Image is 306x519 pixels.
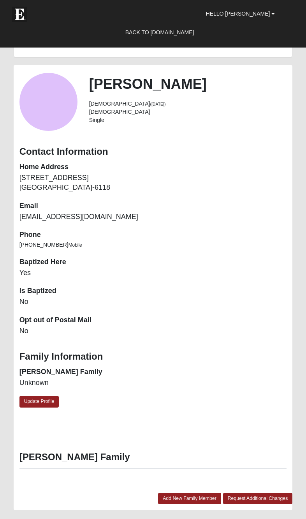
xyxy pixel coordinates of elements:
[200,4,281,23] a: Hello [PERSON_NAME]
[19,326,287,336] dd: No
[19,396,59,407] a: Update Profile
[19,315,287,325] dt: Opt out of Postal Mail
[158,493,221,504] a: Add New Family Member
[19,212,287,222] dd: [EMAIL_ADDRESS][DOMAIN_NAME]
[69,242,82,248] span: Mobile
[150,102,165,106] small: ([DATE])
[19,378,287,388] dd: Unknown
[19,257,287,267] dt: Baptized Here
[89,116,287,124] li: Single
[19,173,287,193] dd: [STREET_ADDRESS] [GEOGRAPHIC_DATA]-6118
[19,367,287,377] dt: [PERSON_NAME] Family
[19,286,287,296] dt: Is Baptized
[89,100,287,108] li: [DEMOGRAPHIC_DATA]
[12,7,27,22] img: Eleven22 logo
[19,230,147,240] dt: Phone
[19,268,287,278] dd: Yes
[19,351,287,362] h3: Family Information
[89,76,287,92] h2: [PERSON_NAME]
[19,297,287,307] dd: No
[120,23,200,42] a: Back to [DOMAIN_NAME]
[89,108,287,116] li: [DEMOGRAPHIC_DATA]
[206,11,270,17] span: Hello [PERSON_NAME]
[19,201,287,211] dt: Email
[19,139,287,172] dt: Home Address
[19,241,147,249] li: [PHONE_NUMBER]
[19,452,287,463] h3: [PERSON_NAME] Family
[223,493,293,504] a: Request Additional Changes
[19,73,77,131] a: View Fullsize Photo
